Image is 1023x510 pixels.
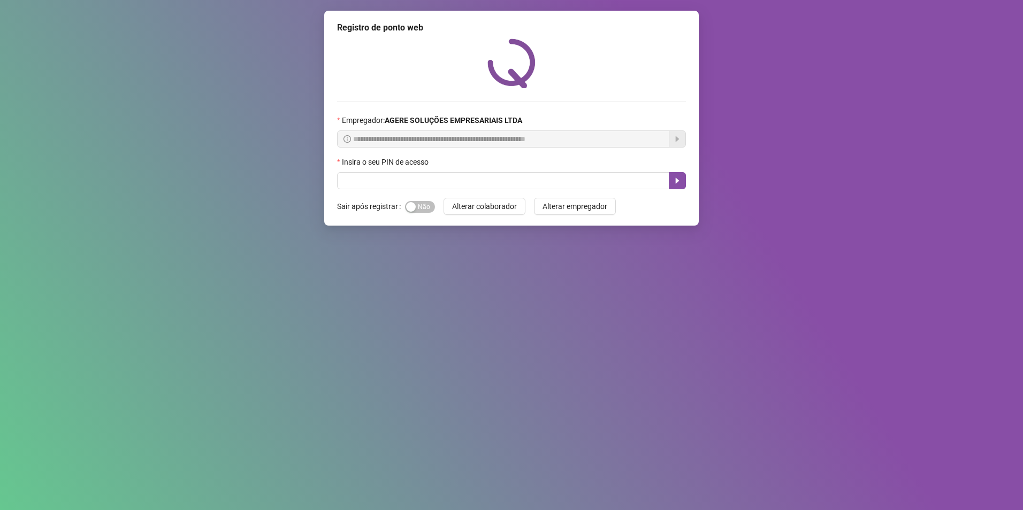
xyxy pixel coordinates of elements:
label: Insira o seu PIN de acesso [337,156,436,168]
button: Alterar empregador [534,198,616,215]
img: QRPoint [487,38,536,88]
label: Sair após registrar [337,198,405,215]
span: caret-right [673,176,682,185]
strong: AGERE SOLUÇÕES EMPRESARIAIS LTDA [385,116,522,125]
span: Alterar colaborador [452,200,517,212]
div: Registro de ponto web [337,21,686,34]
span: info-circle [343,135,351,143]
button: Alterar colaborador [444,198,525,215]
span: Alterar empregador [543,200,607,212]
span: Empregador : [342,114,522,126]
